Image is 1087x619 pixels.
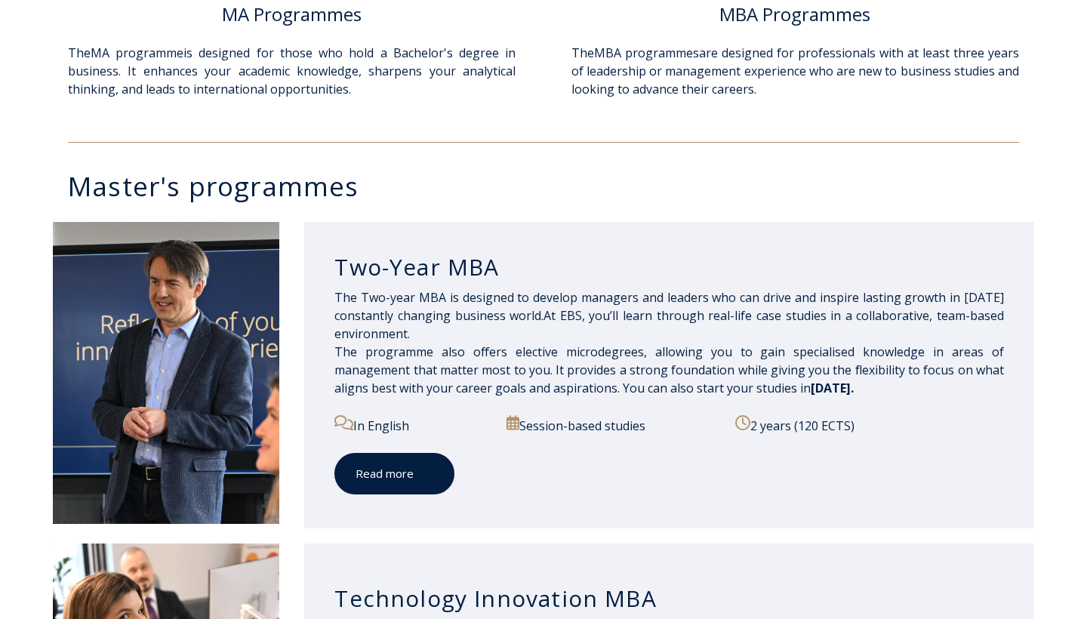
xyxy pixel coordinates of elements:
p: Session-based studies [507,415,718,435]
a: MBA programmes [594,45,699,61]
span: The are designed for professionals with at least three years of leadership or management experien... [571,45,1019,97]
a: Read more [334,453,454,494]
span: The Two-year MBA is designed to develop managers and leaders who can drive and inspire lasting gr... [334,289,1004,396]
p: In English [334,415,489,435]
span: The is designed for those who hold a Bachelor's degree in business. It enhances your academic kno... [68,45,516,97]
span: [DATE]. [811,380,854,396]
a: MA programme [91,45,183,61]
img: DSC_2098 [53,222,279,524]
span: You can also start your studies in [623,380,854,396]
h6: MBA Programmes [571,3,1019,26]
h6: MA Programmes [68,3,516,26]
h3: Master's programmes [68,173,1034,199]
h3: Technology Innovation MBA [334,584,1004,613]
h3: Two-Year MBA [334,253,1004,282]
p: 2 years (120 ECTS) [735,415,1004,435]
